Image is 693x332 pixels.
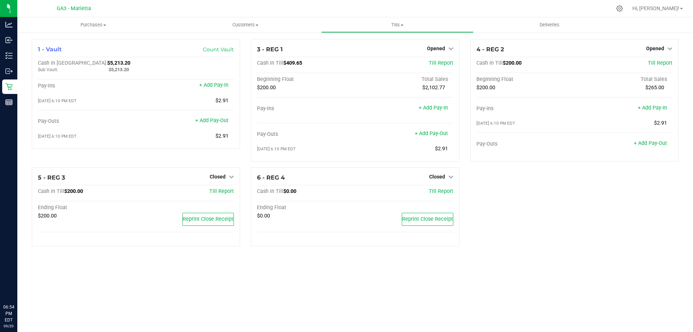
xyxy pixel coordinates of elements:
a: Till Report [648,60,672,66]
div: Pay-Ins [476,105,575,112]
span: Reprint Close Receipt [402,216,453,222]
a: Till Report [429,60,453,66]
inline-svg: Analytics [5,21,13,28]
a: Count Vault [203,46,234,53]
div: Pay-Outs [476,141,575,147]
span: Cash In Till [257,188,283,194]
span: 3 - REG 1 [257,46,283,53]
button: Reprint Close Receipt [402,213,453,226]
a: Till Report [429,188,453,194]
span: $200.00 [257,85,276,91]
div: Total Sales [355,76,453,83]
span: Reprint Close Receipt [183,216,234,222]
span: $200.00 [503,60,522,66]
span: $5,213.20 [107,60,130,66]
span: $0.00 [283,188,296,194]
span: Cash In Till [257,60,283,66]
p: 09/20 [3,323,14,329]
a: Customers [169,17,321,33]
span: 6 - REG 4 [257,174,285,181]
div: Manage settings [615,5,624,12]
a: + Add Pay-In [199,82,228,88]
span: GA3 - Marietta [57,5,91,12]
span: [DATE] 6:10 PM EDT [38,134,77,139]
inline-svg: Inbound [5,36,13,44]
div: Total Sales [574,76,672,83]
span: 5 - REG 3 [38,174,65,181]
div: Pay-Outs [38,118,136,125]
div: Beginning Float [257,76,355,83]
span: Deliveries [530,22,569,28]
inline-svg: Outbound [5,68,13,75]
span: Closed [210,174,226,180]
div: Beginning Float [476,76,575,83]
span: [DATE] 6:10 PM EDT [476,121,515,126]
span: $5,213.20 [109,67,129,72]
a: Till Report [209,188,234,194]
a: + Add Pay-In [419,105,448,111]
span: $2.91 [215,98,228,104]
span: Opened [646,46,664,51]
iframe: Resource center [7,274,29,296]
a: Deliveries [474,17,626,33]
inline-svg: Reports [5,99,13,106]
span: Customers [170,22,321,28]
span: $265.00 [645,85,664,91]
a: + Add Pay-Out [634,140,667,146]
span: [DATE] 6:10 PM EDT [38,98,77,103]
span: Hi, [PERSON_NAME]! [632,5,679,11]
div: Pay-Ins [38,83,136,89]
span: $2.91 [215,133,228,139]
span: $2.91 [435,146,448,152]
button: Reprint Close Receipt [182,213,234,226]
div: Pay-Ins [257,105,355,112]
inline-svg: Retail [5,83,13,90]
span: Closed [429,174,445,180]
span: 1 - Vault [38,46,62,53]
span: $2,102.77 [422,85,445,91]
span: Sub Vault: [38,67,58,72]
span: $200.00 [64,188,83,194]
a: + Add Pay-In [638,105,667,111]
a: Purchases [17,17,169,33]
span: Cash In Till [38,188,64,194]
span: Tills [322,22,473,28]
span: Cash In Till [476,60,503,66]
span: 4 - REG 2 [476,46,504,53]
span: Cash In [GEOGRAPHIC_DATA]: [38,60,107,66]
a: + Add Pay-Out [415,130,448,137]
a: + Add Pay-Out [195,117,228,124]
p: 06:54 PM EDT [3,304,14,323]
div: Ending Float [38,204,136,211]
span: $200.00 [38,213,57,219]
span: $409.65 [283,60,302,66]
inline-svg: Inventory [5,52,13,59]
span: [DATE] 6:10 PM EDT [257,146,296,151]
div: Pay-Outs [257,131,355,138]
span: $200.00 [476,85,495,91]
a: Tills [321,17,473,33]
span: $2.91 [654,120,667,126]
span: Purchases [17,22,169,28]
span: Opened [427,46,445,51]
div: Ending Float [257,204,355,211]
span: $0.00 [257,213,270,219]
